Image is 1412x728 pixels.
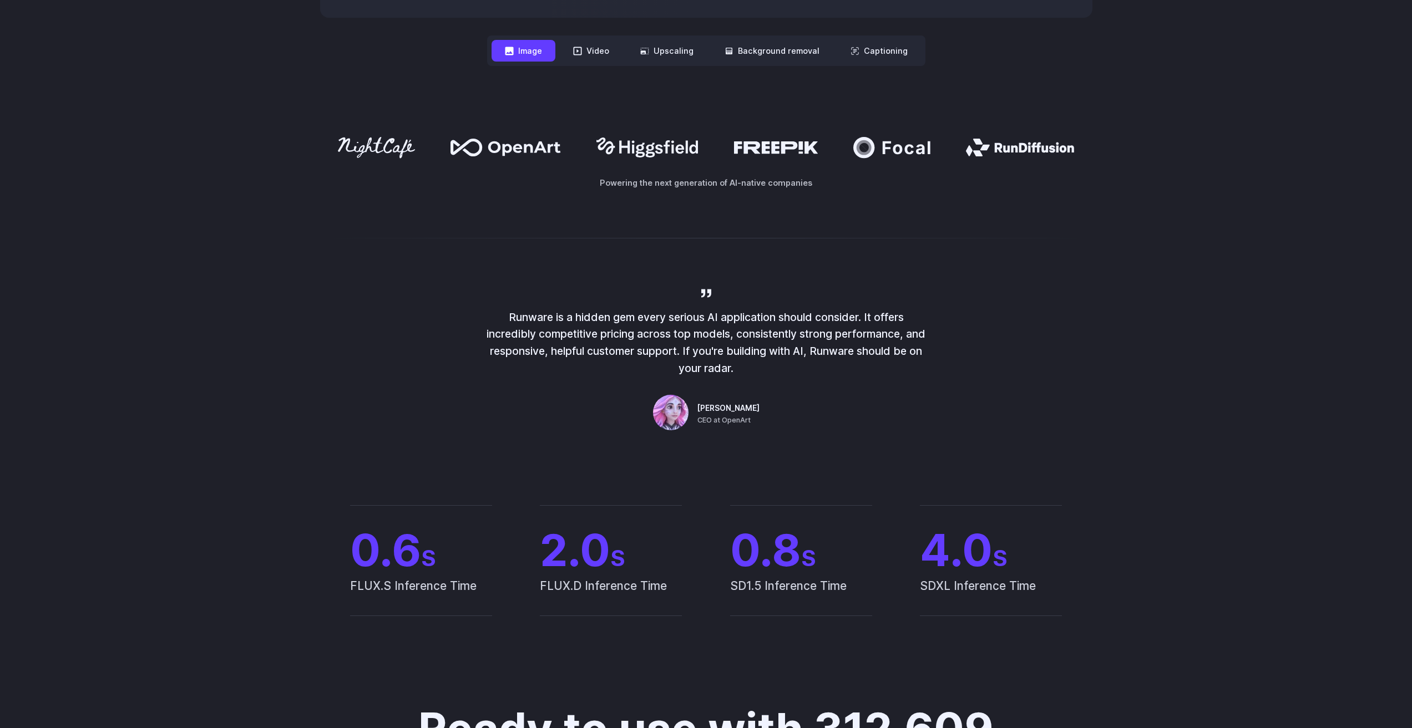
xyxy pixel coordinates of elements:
span: 0.8 [730,528,872,572]
span: CEO at OpenArt [697,415,751,426]
button: Image [492,40,555,62]
span: S [801,544,816,572]
button: Background removal [711,40,833,62]
span: S [421,544,436,572]
span: S [993,544,1008,572]
span: 4.0 [920,528,1062,572]
span: S [610,544,625,572]
p: Runware is a hidden gem every serious AI application should consider. It offers incredibly compet... [484,309,928,377]
span: FLUX.D Inference Time [540,577,682,615]
button: Video [560,40,623,62]
button: Upscaling [627,40,707,62]
span: 0.6 [350,528,492,572]
p: Powering the next generation of AI-native companies [320,176,1092,189]
span: 2.0 [540,528,682,572]
img: Person [653,395,689,430]
span: SDXL Inference Time [920,577,1062,615]
span: FLUX.S Inference Time [350,577,492,615]
button: Captioning [837,40,921,62]
span: SD1.5 Inference Time [730,577,872,615]
span: [PERSON_NAME] [697,403,760,415]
